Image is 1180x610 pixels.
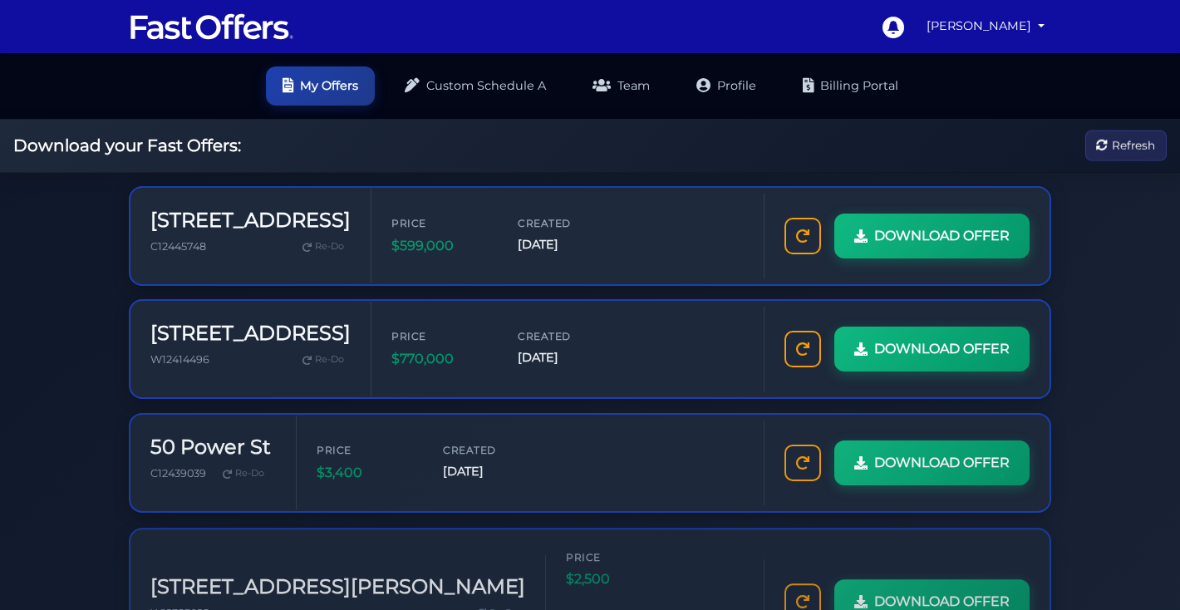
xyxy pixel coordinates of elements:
[518,348,617,367] span: [DATE]
[566,547,666,563] span: Price
[317,441,416,457] span: Price
[235,465,264,480] span: Re-Do
[216,462,271,484] a: Re-Do
[317,461,416,483] span: $3,400
[518,328,617,344] span: Created
[150,573,525,597] h3: [STREET_ADDRESS][PERSON_NAME]
[518,235,617,254] span: [DATE]
[266,66,375,106] a: My Offers
[150,435,271,459] h3: 50 Power St
[834,440,1030,485] a: DOWNLOAD OFFER
[391,348,491,370] span: $770,000
[443,441,543,457] span: Created
[150,209,351,233] h3: [STREET_ADDRESS]
[874,225,1010,247] span: DOWNLOAD OFFER
[518,215,617,231] span: Created
[1112,136,1155,155] span: Refresh
[920,10,1051,42] a: [PERSON_NAME]
[1117,545,1167,595] iframe: Customerly Messenger Launcher
[150,353,209,366] span: W12414496
[150,466,206,479] span: C12439039
[296,236,351,258] a: Re-Do
[315,352,344,367] span: Re-Do
[680,66,773,106] a: Profile
[874,338,1010,360] span: DOWNLOAD OFFER
[786,66,915,106] a: Billing Portal
[576,66,666,106] a: Team
[391,215,491,231] span: Price
[150,322,351,346] h3: [STREET_ADDRESS]
[388,66,563,106] a: Custom Schedule A
[150,240,206,253] span: C12445748
[13,135,241,155] h2: Download your Fast Offers:
[566,566,666,588] span: $2,500
[834,327,1030,371] a: DOWNLOAD OFFER
[1085,130,1167,161] button: Refresh
[443,461,543,480] span: [DATE]
[315,239,344,254] span: Re-Do
[874,451,1010,473] span: DOWNLOAD OFFER
[391,328,491,344] span: Price
[296,349,351,371] a: Re-Do
[834,214,1030,258] a: DOWNLOAD OFFER
[391,235,491,257] span: $599,000
[874,588,1010,610] span: DOWNLOAD OFFER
